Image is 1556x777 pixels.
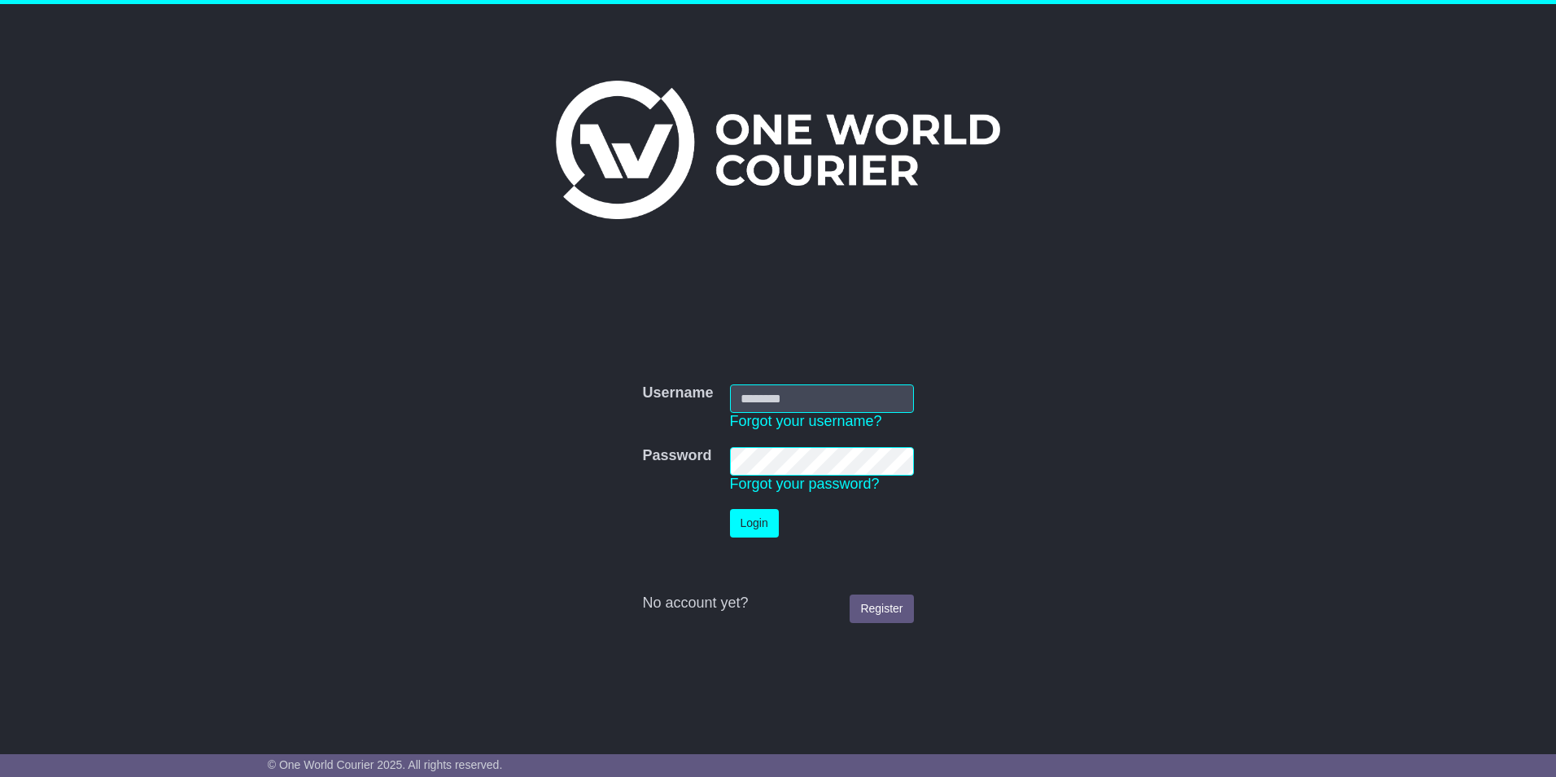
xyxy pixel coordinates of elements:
a: Register [850,595,913,623]
a: Forgot your username? [730,413,882,429]
label: Username [642,384,713,402]
a: Forgot your password? [730,476,880,492]
label: Password [642,447,711,465]
div: No account yet? [642,595,913,612]
span: © One World Courier 2025. All rights reserved. [268,758,503,771]
button: Login [730,509,779,538]
img: One World [556,81,1000,219]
